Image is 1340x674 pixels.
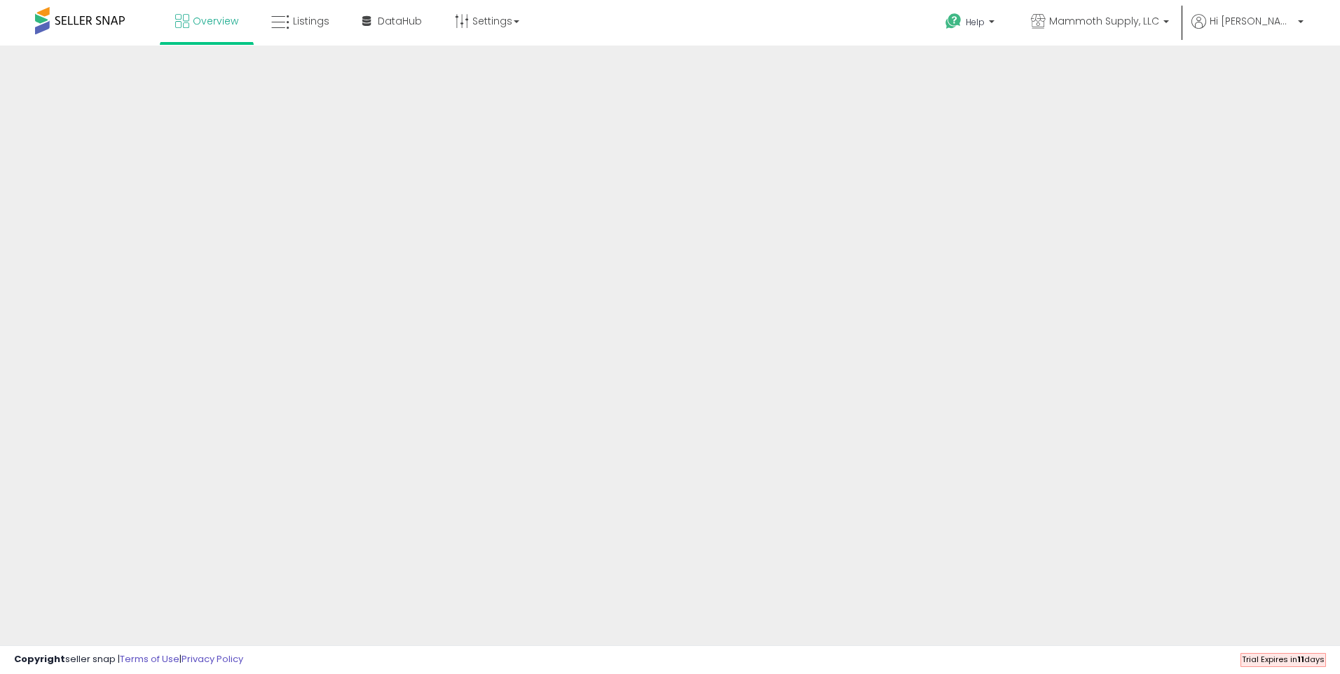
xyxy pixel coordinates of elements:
span: Mammoth Supply, LLC [1049,14,1159,28]
span: DataHub [378,14,422,28]
span: Hi [PERSON_NAME] [1210,14,1294,28]
span: Help [966,16,985,28]
i: Get Help [945,13,962,30]
a: Hi [PERSON_NAME] [1191,14,1304,46]
a: Help [934,2,1009,46]
span: Listings [293,14,329,28]
span: Overview [193,14,238,28]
